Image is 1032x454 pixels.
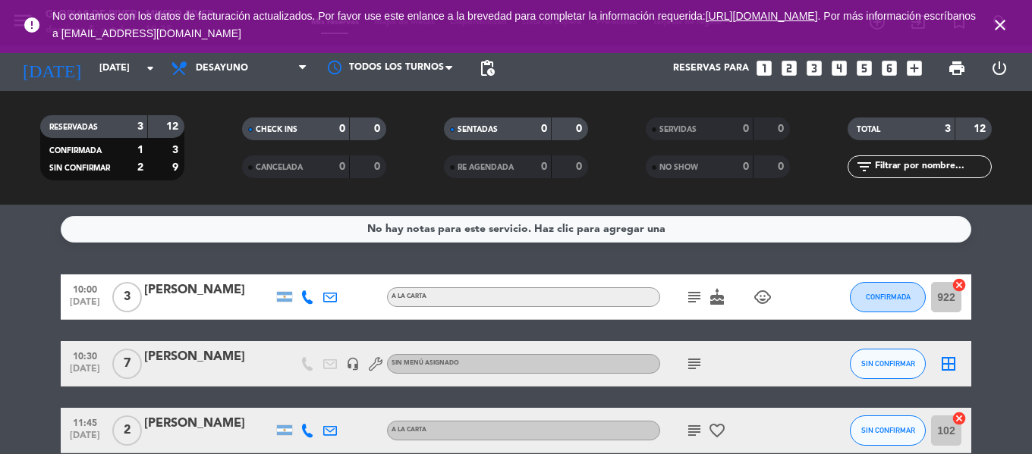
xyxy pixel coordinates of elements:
[991,16,1009,34] i: close
[855,158,873,176] i: filter_list
[850,349,926,379] button: SIN CONFIRMAR
[144,347,273,367] div: [PERSON_NAME]
[374,124,383,134] strong: 0
[66,346,104,364] span: 10:30
[172,145,181,155] strong: 3
[685,288,703,306] i: subject
[66,413,104,431] span: 11:45
[66,280,104,297] span: 10:00
[112,349,142,379] span: 7
[66,431,104,448] span: [DATE]
[879,58,899,78] i: looks_6
[392,360,459,366] span: Sin menú asignado
[144,414,273,434] div: [PERSON_NAME]
[137,145,143,155] strong: 1
[706,10,818,22] a: [URL][DOMAIN_NAME]
[905,58,924,78] i: add_box
[172,162,181,173] strong: 9
[458,126,498,133] span: SENTADAS
[339,124,345,134] strong: 0
[166,121,181,132] strong: 12
[743,124,749,134] strong: 0
[256,164,303,171] span: CANCELADA
[137,121,143,132] strong: 3
[708,421,726,440] i: favorite_border
[541,124,547,134] strong: 0
[144,280,273,300] div: [PERSON_NAME]
[576,124,585,134] strong: 0
[779,58,799,78] i: looks_two
[23,16,41,34] i: error
[873,158,991,175] input: Filtrar por nombre...
[49,164,110,172] span: SIN CONFIRMAR
[854,58,874,78] i: looks_5
[978,45,1021,91] div: LOG OUT
[754,288,772,306] i: child_care
[659,164,698,171] span: NO SHOW
[49,124,98,131] span: RESERVADAS
[339,161,345,172] strong: 0
[743,161,749,172] strong: 0
[392,427,426,433] span: A LA CARTA
[112,415,142,446] span: 2
[659,126,697,133] span: SERVIDAS
[754,58,774,78] i: looks_one
[541,161,547,172] strong: 0
[778,124,787,134] strong: 0
[861,359,915,368] span: SIN CONFIRMAR
[829,58,849,78] i: looks_4
[346,357,360,371] i: headset_mic
[196,63,248,74] span: Desayuno
[673,63,749,74] span: Reservas para
[576,161,585,172] strong: 0
[948,59,966,77] span: print
[66,364,104,381] span: [DATE]
[939,355,958,373] i: border_all
[685,421,703,440] i: subject
[11,52,92,85] i: [DATE]
[866,293,911,301] span: CONFIRMADA
[52,10,976,39] span: No contamos con los datos de facturación actualizados. Por favor use este enlance a la brevedad p...
[66,297,104,315] span: [DATE]
[861,426,915,434] span: SIN CONFIRMAR
[392,293,426,299] span: A LA CARTA
[778,161,787,172] strong: 0
[990,59,1008,77] i: power_settings_new
[974,124,989,134] strong: 12
[952,277,967,293] i: cancel
[685,355,703,373] i: subject
[49,147,102,155] span: CONFIRMADA
[850,282,926,312] button: CONFIRMADA
[112,282,142,312] span: 3
[478,59,496,77] span: pending_actions
[52,10,976,39] a: . Por más información escríbanos a [EMAIL_ADDRESS][DOMAIN_NAME]
[374,161,383,172] strong: 0
[804,58,824,78] i: looks_3
[137,162,143,173] strong: 2
[141,59,159,77] i: arrow_drop_down
[850,415,926,446] button: SIN CONFIRMAR
[952,411,967,426] i: cancel
[256,126,297,133] span: CHECK INS
[367,221,665,238] div: No hay notas para este servicio. Haz clic para agregar una
[458,164,514,171] span: RE AGENDADA
[857,126,880,133] span: TOTAL
[945,124,951,134] strong: 3
[708,288,726,306] i: cake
